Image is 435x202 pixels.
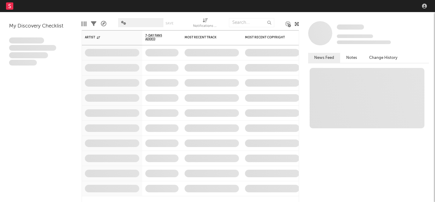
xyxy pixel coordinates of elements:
span: Aliquam viverra [9,60,37,66]
span: 0 fans last week [337,40,391,44]
span: 7-Day Fans Added [145,34,169,41]
button: News Feed [308,53,340,63]
div: Notifications (Artist) [193,15,217,33]
a: Some Artist [337,24,364,30]
div: Filters [91,15,96,33]
div: Most Recent Track [185,36,230,39]
input: Search... [229,18,274,27]
span: Lorem ipsum dolor [9,37,44,43]
button: Notes [340,53,363,63]
span: Tracking Since: [DATE] [337,34,373,38]
div: Edit Columns [82,15,86,33]
div: Notifications (Artist) [193,23,217,30]
span: Integer aliquet in purus et [9,45,56,51]
div: A&R Pipeline [101,15,106,33]
div: Artist [85,36,130,39]
button: Save [166,22,173,25]
button: Change History [363,53,404,63]
div: Most Recent Copyright [245,36,290,39]
span: Praesent ac interdum [9,52,48,58]
div: My Discovery Checklist [9,23,72,30]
